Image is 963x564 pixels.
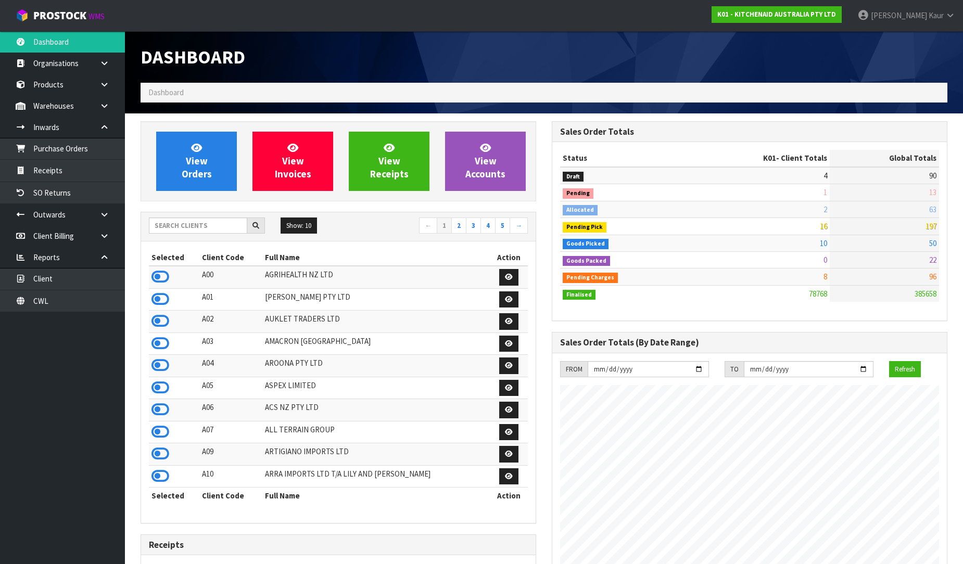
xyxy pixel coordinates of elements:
[763,153,776,163] span: K01
[262,332,490,355] td: AMACRON [GEOGRAPHIC_DATA]
[929,171,936,181] span: 90
[717,10,836,19] strong: K01 - KITCHENAID AUSTRALIA PTY LTD
[820,221,827,231] span: 16
[199,421,262,443] td: A07
[563,188,593,199] span: Pending
[199,288,262,311] td: A01
[262,488,490,504] th: Full Name
[445,132,526,191] a: ViewAccounts
[419,217,437,234] a: ←
[889,361,921,378] button: Refresh
[929,204,936,214] span: 63
[262,311,490,333] td: AUKLET TRADERS LTD
[451,217,466,234] a: 2
[262,465,490,488] td: ARRA IMPORTS LTD T/A LILY AND [PERSON_NAME]
[560,150,686,166] th: Status
[262,288,490,311] td: [PERSON_NAME] PTY LTD
[346,217,528,236] nav: Page navigation
[830,150,939,166] th: Global Totals
[712,6,842,23] a: K01 - KITCHENAID AUSTRALIA PTY LTD
[560,127,939,137] h3: Sales Order Totals
[182,142,212,181] span: View Orders
[199,399,262,421] td: A06
[929,10,944,20] span: Kaur
[823,204,827,214] span: 2
[480,217,496,234] a: 4
[16,9,29,22] img: cube-alt.png
[88,11,105,21] small: WMS
[149,217,247,234] input: Search clients
[871,10,927,20] span: [PERSON_NAME]
[141,45,245,69] span: Dashboard
[156,132,237,191] a: ViewOrders
[929,255,936,265] span: 22
[370,142,409,181] span: View Receipts
[349,132,429,191] a: ViewReceipts
[929,238,936,248] span: 50
[199,488,262,504] th: Client Code
[199,377,262,399] td: A05
[199,249,262,266] th: Client Code
[149,540,528,550] h3: Receipts
[149,488,199,504] th: Selected
[262,377,490,399] td: ASPEX LIMITED
[262,266,490,288] td: AGRIHEALTH NZ LTD
[725,361,744,378] div: TO
[563,256,610,266] span: Goods Packed
[466,217,481,234] a: 3
[686,150,830,166] th: - Client Totals
[262,355,490,377] td: AROONA PTY LTD
[490,488,528,504] th: Action
[510,217,528,234] a: →
[262,399,490,421] td: ACS NZ PTY LTD
[563,239,609,249] span: Goods Picked
[262,421,490,443] td: ALL TERRAIN GROUP
[33,9,86,22] span: ProStock
[490,249,528,266] th: Action
[252,132,333,191] a: ViewInvoices
[823,171,827,181] span: 4
[823,255,827,265] span: 0
[560,361,588,378] div: FROM
[929,272,936,281] span: 96
[148,87,184,97] span: Dashboard
[563,273,618,283] span: Pending Charges
[465,142,505,181] span: View Accounts
[199,465,262,488] td: A10
[199,443,262,466] td: A09
[275,142,311,181] span: View Invoices
[563,222,606,233] span: Pending Pick
[915,289,936,299] span: 385658
[149,249,199,266] th: Selected
[199,355,262,377] td: A04
[199,332,262,355] td: A03
[281,217,317,234] button: Show: 10
[560,338,939,348] h3: Sales Order Totals (By Date Range)
[199,266,262,288] td: A00
[563,205,598,215] span: Allocated
[495,217,510,234] a: 5
[926,221,936,231] span: 197
[563,172,584,182] span: Draft
[437,217,452,234] a: 1
[809,289,827,299] span: 78768
[563,290,595,300] span: Finalised
[823,272,827,281] span: 8
[199,311,262,333] td: A02
[262,249,490,266] th: Full Name
[823,187,827,197] span: 1
[929,187,936,197] span: 13
[820,238,827,248] span: 10
[262,443,490,466] td: ARTIGIANO IMPORTS LTD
